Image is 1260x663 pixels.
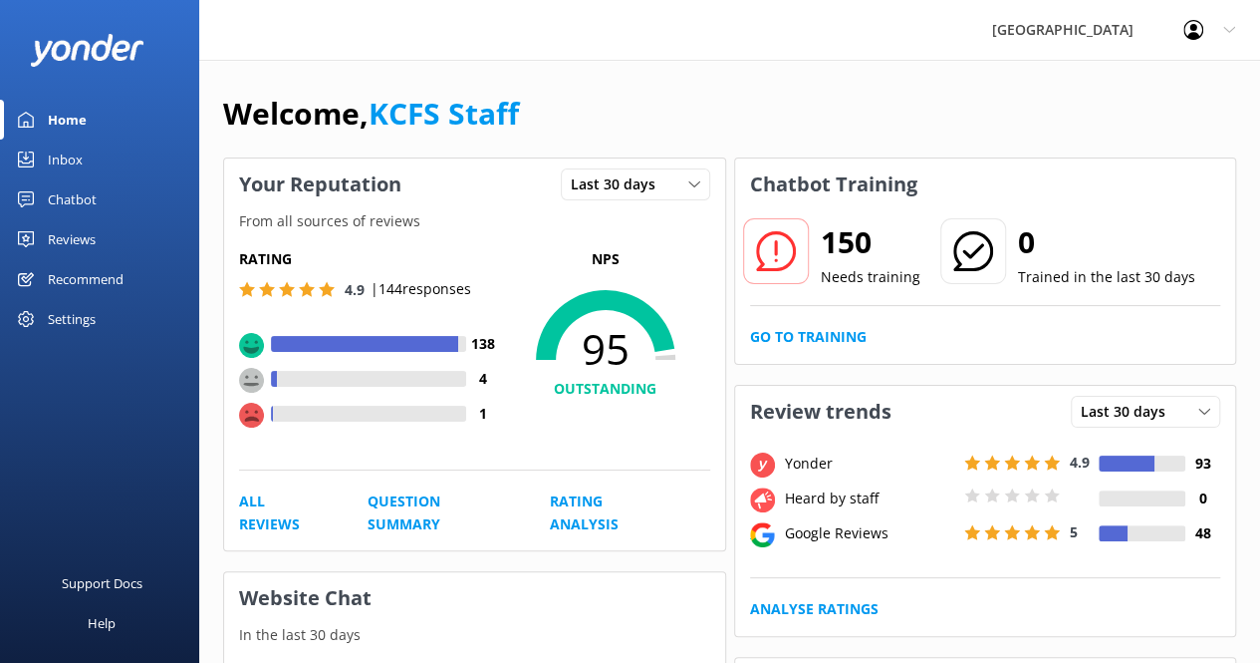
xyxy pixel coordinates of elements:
[821,266,920,288] p: Needs training
[1185,488,1220,509] h4: 0
[223,90,519,138] h1: Welcome,
[48,219,96,259] div: Reviews
[62,563,142,603] div: Support Docs
[1185,453,1220,475] h4: 93
[750,598,879,620] a: Analyse Ratings
[735,159,932,210] h3: Chatbot Training
[780,488,959,509] div: Heard by staff
[1070,453,1090,472] span: 4.9
[48,299,96,339] div: Settings
[48,179,97,219] div: Chatbot
[1070,522,1078,541] span: 5
[550,491,665,535] a: Rating Analysis
[48,100,87,140] div: Home
[466,403,501,425] h4: 1
[345,280,365,299] span: 4.9
[735,386,906,438] h3: Review trends
[780,453,959,475] div: Yonder
[1018,266,1195,288] p: Trained in the last 30 days
[368,491,505,535] a: Question Summary
[239,248,501,270] h5: Rating
[224,624,725,646] p: In the last 30 days
[369,93,519,134] a: KCFS Staff
[466,368,501,390] h4: 4
[1018,218,1195,266] h2: 0
[1185,522,1220,544] h4: 48
[48,259,124,299] div: Recommend
[750,326,867,348] a: Go to Training
[48,140,83,179] div: Inbox
[501,248,710,270] p: NPS
[88,603,116,643] div: Help
[780,522,959,544] div: Google Reviews
[30,34,144,67] img: yonder-white-logo.png
[571,173,667,195] span: Last 30 days
[224,159,416,210] h3: Your Reputation
[1081,401,1177,423] span: Last 30 days
[821,218,920,266] h2: 150
[224,572,725,624] h3: Website Chat
[501,378,710,400] h4: OUTSTANDING
[501,324,710,374] span: 95
[239,491,323,535] a: All Reviews
[371,278,471,300] p: | 144 responses
[224,210,725,232] p: From all sources of reviews
[466,333,501,355] h4: 138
